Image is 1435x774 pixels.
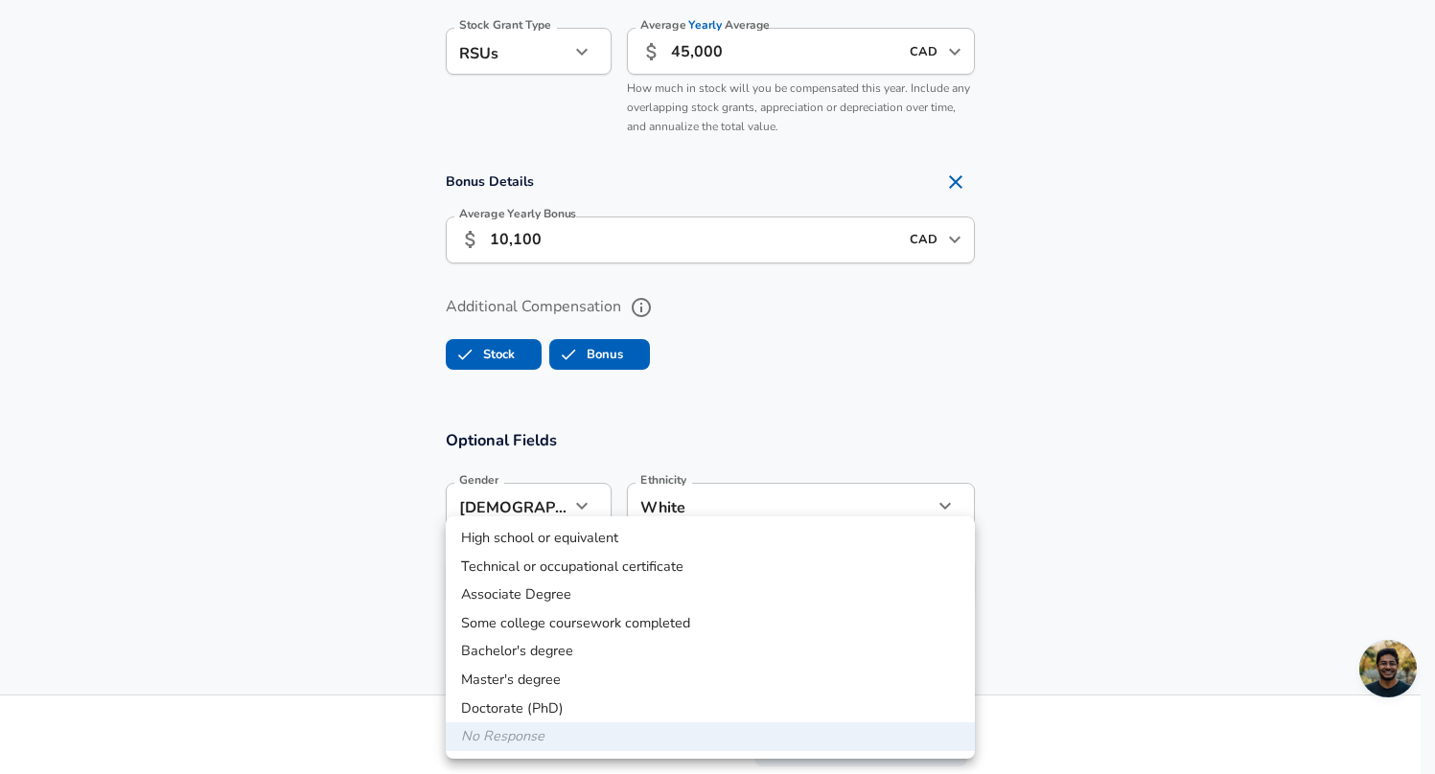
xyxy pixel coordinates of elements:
[1359,640,1417,697] div: Open chat
[446,722,975,751] li: No Response
[446,553,975,581] li: Technical or occupational certificate
[446,609,975,638] li: Some college coursework completed
[446,694,975,723] li: Doctorate (PhD)
[446,637,975,666] li: Bachelor's degree
[446,524,975,553] li: High school or equivalent
[446,580,975,609] li: Associate Degree
[446,666,975,694] li: Master's degree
